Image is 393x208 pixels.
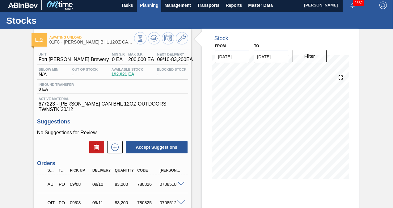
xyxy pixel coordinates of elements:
[46,168,57,173] div: Step
[8,2,38,8] img: TNhmsLtSVTkK8tSr43FrP2fwEKptu5GPRR3wAAAABJRU5ErkJggg==
[37,68,60,77] div: N/A
[57,168,68,173] div: Type
[112,72,143,77] span: 192,021 EA
[148,32,160,44] button: Update Chart
[157,68,187,71] span: Blocked Stock
[113,168,137,173] div: Quantity
[70,68,99,77] div: -
[164,2,191,9] span: Management
[48,182,55,187] p: AU
[68,200,92,205] div: 09/08/2025
[48,200,55,205] p: OIT
[39,101,187,112] span: 677223 - [PERSON_NAME] CAN BHL 12OZ OUTDOORS TWNSTK 30/12
[37,130,188,135] p: No Suggestions for Review
[68,182,92,187] div: 09/08/2025
[86,141,104,153] div: Delete Suggestions
[157,57,193,62] span: 09/10 - 83,200 EA
[248,2,273,9] span: Master Data
[91,168,115,173] div: Delivery
[57,200,68,205] div: Purchase order
[128,52,154,56] span: MAX S.P.
[162,32,174,44] button: Schedule Inventory
[37,160,188,167] h3: Orders
[49,35,134,39] span: Awaiting Unload
[254,44,259,48] label: to
[39,52,109,56] span: Unit
[254,51,288,63] input: mm/dd/yyyy
[120,2,134,9] span: Tasks
[215,51,249,63] input: mm/dd/yyyy
[158,182,182,187] div: 0708518
[158,200,182,205] div: 0708512
[46,177,57,191] div: Awaiting Unload
[91,200,115,205] div: 09/11/2025
[226,2,242,9] span: Reports
[68,168,92,173] div: Pick up
[157,52,193,56] span: Next Delivery
[57,182,68,187] div: Purchase order
[155,68,188,77] div: -
[197,2,219,9] span: Transports
[112,52,125,56] span: MIN S.P.
[343,1,362,10] button: Notifications
[39,87,74,92] span: 0 EA
[39,68,58,71] span: Below Min
[126,141,188,153] button: Accept Suggestions
[136,168,160,173] div: Code
[35,38,43,42] img: Ícone
[379,2,387,9] img: Logout
[214,35,228,42] div: Stock
[140,2,158,9] span: Planning
[91,182,115,187] div: 09/10/2025
[39,57,109,62] span: Fort [PERSON_NAME] Brewery
[136,200,160,205] div: 780825
[134,32,146,44] button: Stocks Overview
[136,182,160,187] div: 780826
[49,40,134,44] span: 01FC - CARR BHL 12OZ CAN TWNSTK 30/12 CAN CAN OUTDOOR PROMO
[104,141,123,153] div: New suggestion
[39,97,187,101] span: Active Material
[176,32,188,44] button: Go to Master Data / General
[123,140,188,154] div: Accept Suggestions
[293,50,327,62] button: Filter
[37,119,188,125] h3: Suggestions
[158,168,182,173] div: [PERSON_NAME]. ID
[113,182,137,187] div: 83,200
[113,200,137,205] div: 83,200
[112,68,143,71] span: Available Stock
[128,57,154,62] span: 200,000 EA
[39,83,74,86] span: Inbound Transfer
[112,57,125,62] span: 0 EA
[72,68,98,71] span: Out Of Stock
[6,17,116,24] h1: Stocks
[215,44,226,48] label: From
